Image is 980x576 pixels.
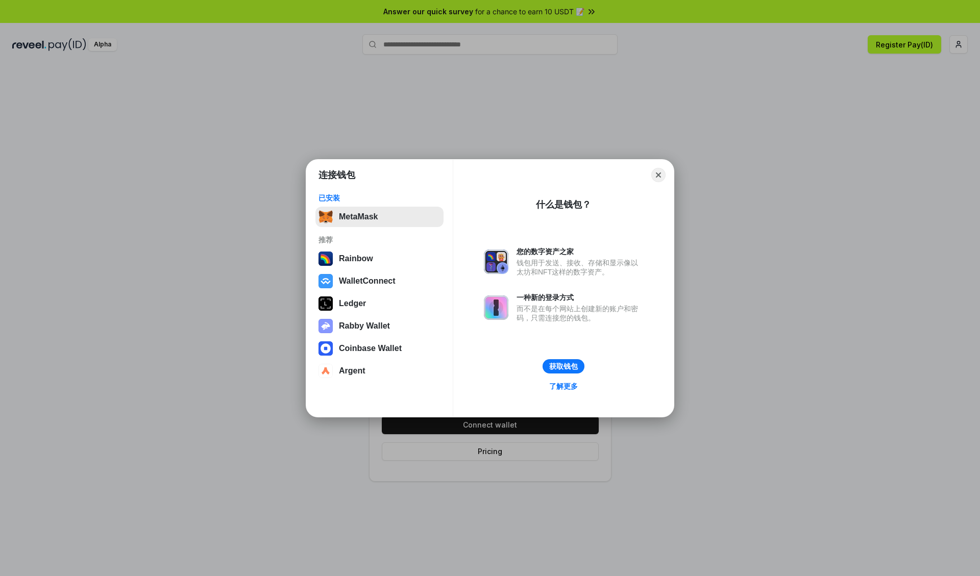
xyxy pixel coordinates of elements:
[651,168,666,182] button: Close
[339,212,378,221] div: MetaMask
[517,247,643,256] div: 您的数字资产之家
[339,277,396,286] div: WalletConnect
[484,249,508,274] img: svg+xml,%3Csvg%20xmlns%3D%22http%3A%2F%2Fwww.w3.org%2F2000%2Fsvg%22%20fill%3D%22none%22%20viewBox...
[315,207,444,227] button: MetaMask
[536,198,591,211] div: 什么是钱包？
[318,341,333,356] img: svg+xml,%3Csvg%20width%3D%2228%22%20height%3D%2228%22%20viewBox%3D%220%200%2028%2028%22%20fill%3D...
[318,169,355,181] h1: 连接钱包
[318,210,333,224] img: svg+xml,%3Csvg%20fill%3D%22none%22%20height%3D%2233%22%20viewBox%3D%220%200%2035%2033%22%20width%...
[315,248,444,269] button: Rainbow
[484,295,508,320] img: svg+xml,%3Csvg%20xmlns%3D%22http%3A%2F%2Fwww.w3.org%2F2000%2Fsvg%22%20fill%3D%22none%22%20viewBox...
[318,193,440,203] div: 已安装
[549,362,578,371] div: 获取钱包
[315,316,444,336] button: Rabby Wallet
[315,338,444,359] button: Coinbase Wallet
[543,359,584,373] button: 获取钱包
[315,293,444,314] button: Ledger
[339,366,365,375] div: Argent
[318,252,333,266] img: svg+xml,%3Csvg%20width%3D%22120%22%20height%3D%22120%22%20viewBox%3D%220%200%20120%20120%22%20fil...
[318,274,333,288] img: svg+xml,%3Csvg%20width%3D%2228%22%20height%3D%2228%22%20viewBox%3D%220%200%2028%2028%22%20fill%3D...
[318,235,440,244] div: 推荐
[318,364,333,378] img: svg+xml,%3Csvg%20width%3D%2228%22%20height%3D%2228%22%20viewBox%3D%220%200%2028%2028%22%20fill%3D...
[517,293,643,302] div: 一种新的登录方式
[543,380,584,393] a: 了解更多
[315,271,444,291] button: WalletConnect
[339,344,402,353] div: Coinbase Wallet
[339,299,366,308] div: Ledger
[315,361,444,381] button: Argent
[339,321,390,331] div: Rabby Wallet
[318,296,333,311] img: svg+xml,%3Csvg%20xmlns%3D%22http%3A%2F%2Fwww.w3.org%2F2000%2Fsvg%22%20width%3D%2228%22%20height%3...
[517,258,643,277] div: 钱包用于发送、接收、存储和显示像以太坊和NFT这样的数字资产。
[549,382,578,391] div: 了解更多
[517,304,643,322] div: 而不是在每个网站上创建新的账户和密码，只需连接您的钱包。
[339,254,373,263] div: Rainbow
[318,319,333,333] img: svg+xml,%3Csvg%20xmlns%3D%22http%3A%2F%2Fwww.w3.org%2F2000%2Fsvg%22%20fill%3D%22none%22%20viewBox...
